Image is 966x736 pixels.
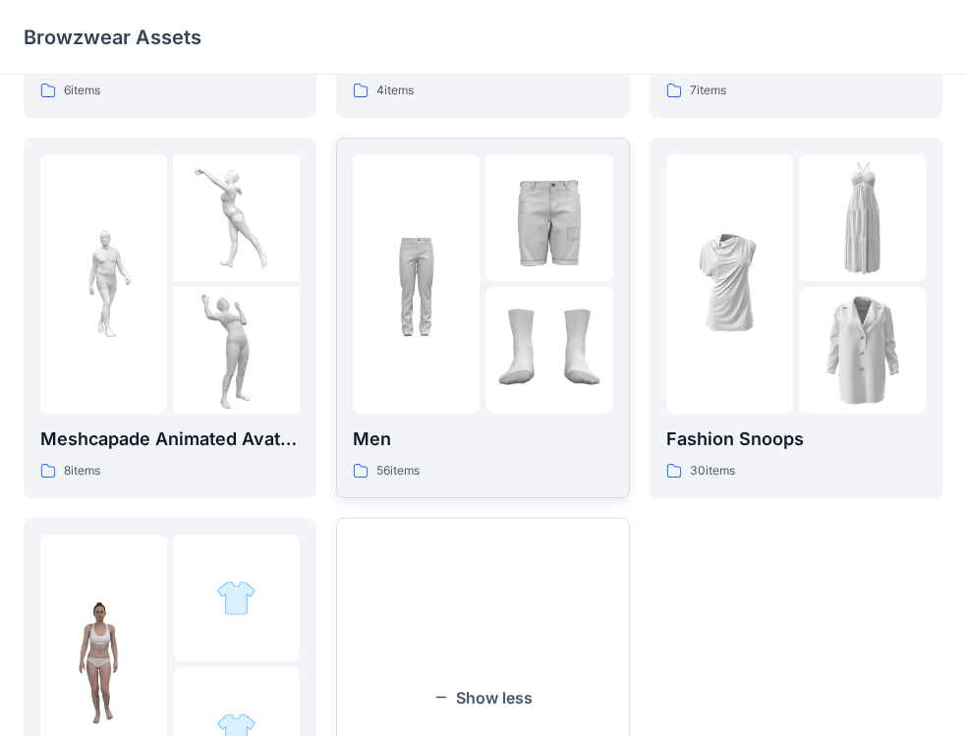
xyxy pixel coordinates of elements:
[376,81,414,101] p: 4 items
[173,287,300,414] img: folder 3
[64,461,100,481] p: 8 items
[485,287,612,414] img: folder 3
[24,24,201,51] p: Browzwear Assets
[353,425,612,453] p: Men
[64,81,100,101] p: 6 items
[799,154,926,281] img: folder 2
[24,138,316,498] a: folder 1folder 2folder 3Meshcapade Animated Avatars8items
[173,154,300,281] img: folder 2
[666,425,926,453] p: Fashion Snoops
[485,154,612,281] img: folder 2
[666,220,793,347] img: folder 1
[376,461,420,481] p: 56 items
[690,81,726,101] p: 7 items
[690,461,735,481] p: 30 items
[40,220,167,347] img: folder 1
[353,220,480,347] img: folder 1
[216,578,256,618] img: folder 2
[650,138,942,498] a: folder 1folder 2folder 3Fashion Snoops30items
[799,287,926,414] img: folder 3
[336,138,629,498] a: folder 1folder 2folder 3Men56items
[40,425,300,453] p: Meshcapade Animated Avatars
[40,600,167,727] img: folder 1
